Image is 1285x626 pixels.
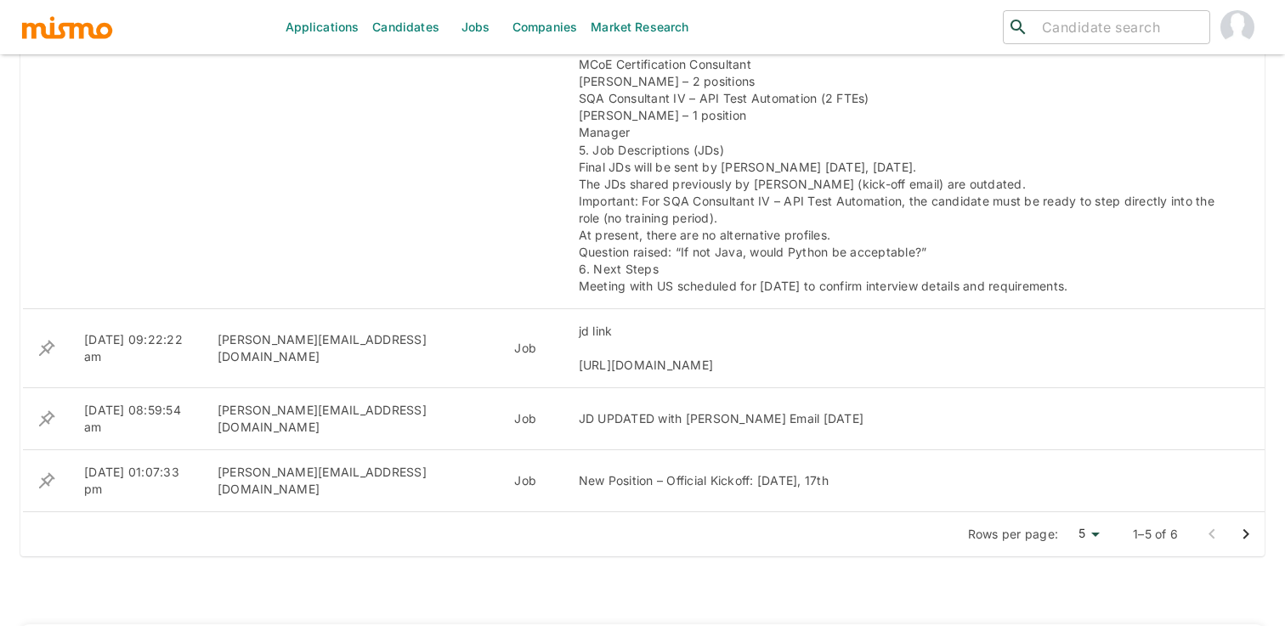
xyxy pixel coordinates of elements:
[1229,517,1263,551] button: Go to next page
[204,387,501,449] td: [PERSON_NAME][EMAIL_ADDRESS][DOMAIN_NAME]
[501,449,564,511] td: Job
[71,449,204,511] td: [DATE] 01:07:33 pm
[71,308,204,387] td: [DATE] 09:22:22 am
[204,449,501,511] td: [PERSON_NAME][EMAIL_ADDRESS][DOMAIN_NAME]
[579,410,1224,427] div: JD UPDATED with [PERSON_NAME] Email [DATE]
[501,308,564,387] td: Job
[501,387,564,449] td: Job
[1220,10,1254,44] img: Gabriel Hernandez
[1035,15,1203,39] input: Candidate search
[579,323,1224,374] div: jd link [URL][DOMAIN_NAME]
[1133,526,1178,543] p: 1–5 of 6
[579,472,1224,489] div: New Position – Official Kickoff: [DATE], 17th
[204,308,501,387] td: [PERSON_NAME][EMAIL_ADDRESS][DOMAIN_NAME]
[71,387,204,449] td: [DATE] 08:59:54 am
[968,526,1059,543] p: Rows per page:
[1065,522,1106,546] div: 5
[20,14,114,40] img: logo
